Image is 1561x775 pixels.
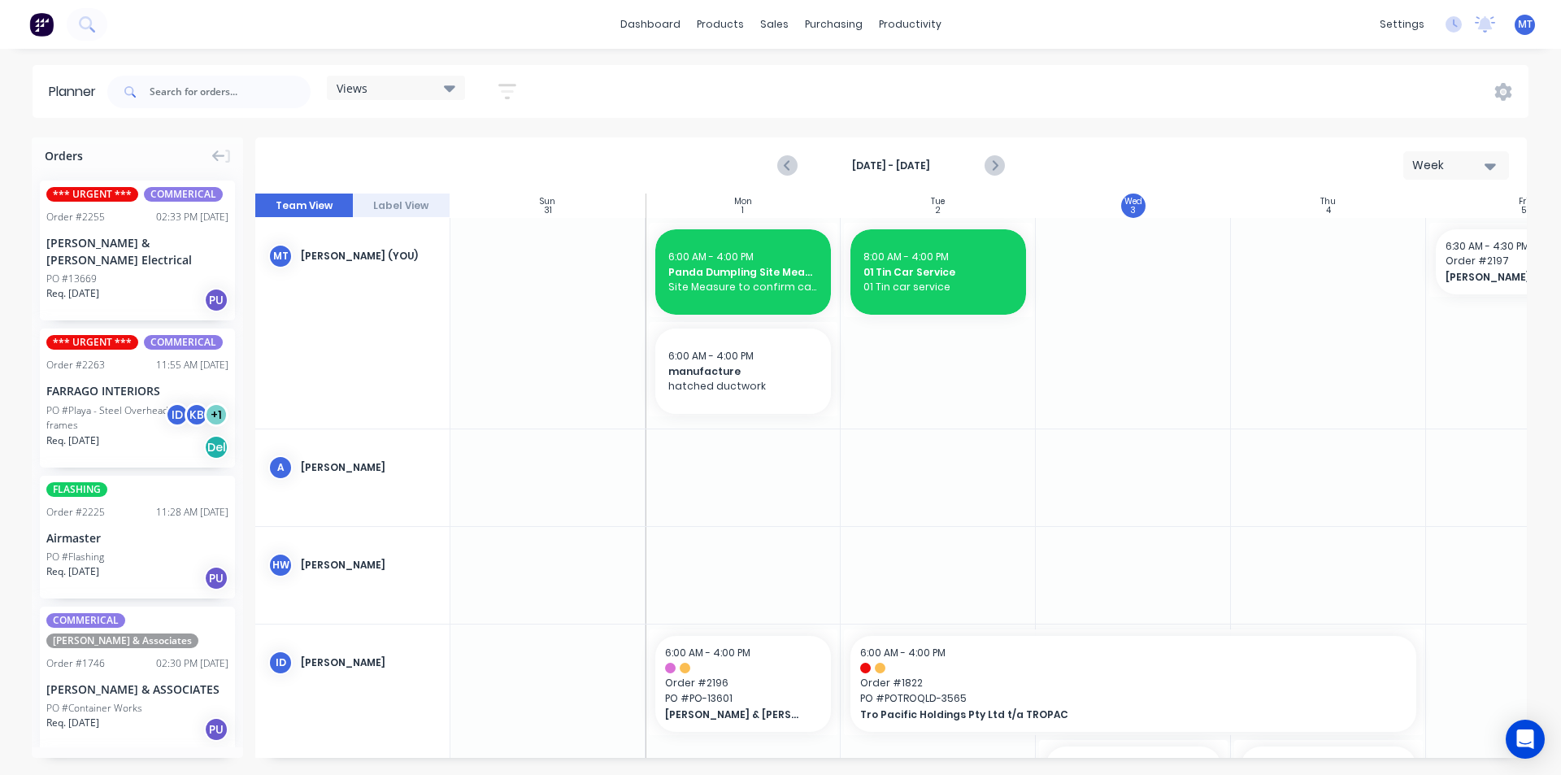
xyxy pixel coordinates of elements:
div: 02:30 PM [DATE] [156,656,228,671]
span: 6:30 AM - 4:30 PM [1446,239,1529,253]
div: sales [752,12,797,37]
span: Site Measure to confirm canopy size & requote QR632 [668,280,818,294]
div: ID [165,403,189,427]
div: Week [1412,157,1487,174]
span: MT [1518,17,1533,32]
div: 1 [741,207,744,215]
div: [PERSON_NAME] [301,558,437,573]
div: 31 [544,207,552,215]
div: 4 [1326,207,1331,215]
div: PU [204,288,228,312]
div: Sun [540,197,555,207]
div: PO #Container Works [46,701,142,716]
span: Panda Dumpling Site Measure [668,265,818,280]
span: 6:00 AM - 4:00 PM [1055,756,1141,770]
div: Order # 2225 [46,505,105,520]
div: ID [268,651,293,675]
span: FLASHING [46,482,107,497]
span: 6:00 AM - 4:00 PM [860,646,946,660]
div: Order # 1746 [46,656,105,671]
span: 01 Tin Car Service [863,265,1013,280]
span: [PERSON_NAME] & Associates [46,633,198,648]
div: settings [1372,12,1433,37]
div: FARRAGO INTERIORS [46,382,228,399]
span: COMMERICAL [46,613,125,628]
div: PU [204,717,228,742]
div: Fri [1519,197,1528,207]
input: Search for orders... [150,76,311,108]
div: Del [204,435,228,459]
span: PO # PO-13601 [665,691,821,706]
button: Team View [255,194,353,218]
a: dashboard [612,12,689,37]
div: 5 [1521,207,1526,215]
span: Req. [DATE] [46,716,99,730]
div: Open Intercom Messenger [1506,720,1545,759]
span: Order # 1822 [860,676,1407,690]
div: Planner [49,82,104,102]
div: PU [204,566,228,590]
div: mt [268,244,293,268]
div: Airmaster [46,529,228,546]
div: KB [185,403,209,427]
span: manufacture [668,364,818,379]
div: [PERSON_NAME] [301,655,437,670]
span: hatched ductwork [668,379,818,394]
span: Orders [45,147,83,164]
div: Mon [734,197,752,207]
button: Week [1403,151,1509,180]
span: 6:00 AM - 4:00 PM [665,646,750,660]
div: Tue [931,197,945,207]
span: COMMERICAL [144,335,223,350]
div: purchasing [797,12,871,37]
img: Factory [29,12,54,37]
div: 3 [1130,207,1136,215]
span: Req. [DATE] [46,564,99,579]
div: [PERSON_NAME] & ASSOCIATES [46,681,228,698]
div: products [689,12,752,37]
span: 01 Tin car service [863,280,1013,294]
div: A [268,455,293,480]
span: [PERSON_NAME] & [PERSON_NAME] Electrical [665,708,806,722]
div: PO #Flashing [46,550,104,564]
span: Order # 2196 [665,676,821,690]
div: 2 [936,207,941,215]
div: Thu [1320,197,1336,207]
div: HW [268,553,293,577]
div: [PERSON_NAME] (You) [301,249,437,263]
span: 6:00 AM - 4:00 PM [1250,756,1336,770]
div: 02:33 PM [DATE] [156,210,228,224]
strong: [DATE] - [DATE] [810,159,972,173]
span: COMMERICAL [144,187,223,202]
span: Req. [DATE] [46,433,99,448]
div: Order # 2263 [46,358,105,372]
div: + 1 [204,403,228,427]
div: 11:28 AM [DATE] [156,505,228,520]
div: PO #13669 [46,272,97,286]
div: productivity [871,12,950,37]
div: [PERSON_NAME] [301,460,437,475]
span: Tro Pacific Holdings Pty Ltd t/a TROPAC [860,708,1352,722]
span: 8:00 AM - 4:00 PM [863,250,949,263]
span: 6:00 AM - 4:00 PM [668,250,754,263]
div: 11:55 AM [DATE] [156,358,228,372]
div: [PERSON_NAME] & [PERSON_NAME] Electrical [46,234,228,268]
span: Req. [DATE] [46,286,99,301]
button: Label View [353,194,450,218]
div: Order # 2255 [46,210,105,224]
span: 6:00 AM - 4:00 PM [668,349,754,363]
div: PO #Playa - Steel Overhead frames [46,403,170,433]
div: Wed [1124,197,1142,207]
span: Views [337,80,367,97]
span: PO # POTROQLD-3565 [860,691,1407,706]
